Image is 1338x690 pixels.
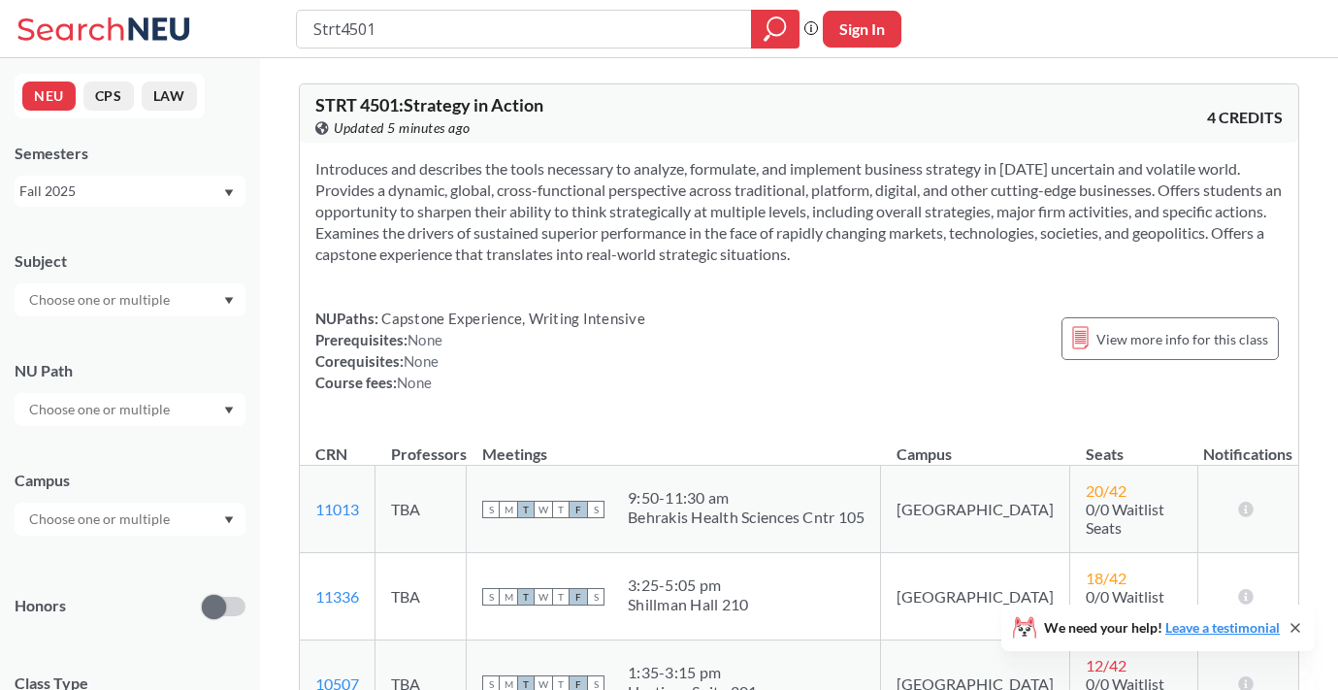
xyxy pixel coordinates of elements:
[628,488,865,508] div: 9:50 - 11:30 am
[881,466,1070,553] td: [GEOGRAPHIC_DATA]
[1086,587,1164,624] span: 0/0 Waitlist Seats
[552,501,570,518] span: T
[315,587,359,606] a: 11336
[500,501,517,518] span: M
[15,283,245,316] div: Dropdown arrow
[19,288,182,312] input: Choose one or multiple
[315,94,543,115] span: STRT 4501 : Strategy in Action
[315,308,645,393] div: NUPaths: Prerequisites: Corequisites: Course fees:
[764,16,787,43] svg: magnifying glass
[404,352,439,370] span: None
[315,158,1283,265] section: Introduces and describes the tools necessary to analyze, formulate, and implement business strate...
[83,82,134,111] button: CPS
[315,500,359,518] a: 11013
[397,374,432,391] span: None
[22,82,76,111] button: NEU
[570,501,587,518] span: F
[15,470,245,491] div: Campus
[19,181,222,202] div: Fall 2025
[1086,500,1164,537] span: 0/0 Waitlist Seats
[15,393,245,426] div: Dropdown arrow
[535,501,552,518] span: W
[1044,621,1280,635] span: We need your help!
[628,508,865,527] div: Behrakis Health Sciences Cntr 105
[1070,424,1198,466] th: Seats
[334,117,471,139] span: Updated 5 minutes ago
[224,407,234,414] svg: Dropdown arrow
[408,331,442,348] span: None
[482,501,500,518] span: S
[15,250,245,272] div: Subject
[15,176,245,207] div: Fall 2025Dropdown arrow
[19,398,182,421] input: Choose one or multiple
[378,310,645,327] span: Capstone Experience, Writing Intensive
[570,588,587,606] span: F
[315,444,347,465] div: CRN
[587,588,604,606] span: S
[1207,107,1283,128] span: 4 CREDITS
[823,11,901,48] button: Sign In
[224,189,234,197] svg: Dropdown arrow
[1086,656,1126,674] span: 12 / 42
[1165,619,1280,636] a: Leave a testimonial
[517,501,535,518] span: T
[482,588,500,606] span: S
[881,553,1070,641] td: [GEOGRAPHIC_DATA]
[19,508,182,531] input: Choose one or multiple
[552,588,570,606] span: T
[517,588,535,606] span: T
[1096,327,1268,351] span: View more info for this class
[500,588,517,606] span: M
[15,360,245,381] div: NU Path
[375,466,467,553] td: TBA
[15,595,66,617] p: Honors
[751,10,800,49] div: magnifying glass
[628,595,748,614] div: Shillman Hall 210
[311,13,737,46] input: Class, professor, course number, "phrase"
[1086,481,1126,500] span: 20 / 42
[375,424,467,466] th: Professors
[15,143,245,164] div: Semesters
[375,553,467,641] td: TBA
[535,588,552,606] span: W
[587,501,604,518] span: S
[467,424,881,466] th: Meetings
[1198,424,1298,466] th: Notifications
[224,297,234,305] svg: Dropdown arrow
[628,575,748,595] div: 3:25 - 5:05 pm
[881,424,1070,466] th: Campus
[628,663,758,682] div: 1:35 - 3:15 pm
[15,503,245,536] div: Dropdown arrow
[1086,569,1126,587] span: 18 / 42
[142,82,197,111] button: LAW
[224,516,234,524] svg: Dropdown arrow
